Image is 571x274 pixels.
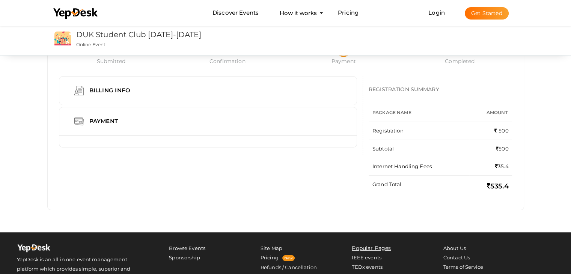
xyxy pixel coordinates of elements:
span: Submitted [53,57,170,65]
a: About Us [443,245,466,251]
a: Refunds / Cancellation [261,264,317,270]
button: Get Started [465,7,509,20]
a: Pricing [261,254,279,260]
p: Online Event [76,41,362,48]
span: New [282,255,295,261]
th: Amount [469,104,512,122]
td: Subtotal [369,140,469,158]
span: REGISTRATION SUMMARY [369,86,439,93]
td: Grand Total [369,175,469,197]
span: 500 [494,128,509,134]
span: Confirmation [169,57,286,65]
td: Internet Handling Fees [369,158,469,176]
td: Registration [369,122,469,140]
td: 500 [469,140,512,158]
a: IEEE events [352,254,381,260]
img: curriculum.png [74,86,84,95]
a: Sponsorship [169,254,200,260]
a: Browse Events [169,245,205,251]
li: Popular Pages [352,244,417,253]
span: Payment [286,57,402,65]
button: How it works [277,6,319,20]
a: Login [428,9,445,16]
a: TEDx events [352,264,383,270]
img: Yepdesk [17,244,51,255]
a: Pricing [338,6,359,20]
img: credit-card.png [74,117,84,126]
div: Billing Info [84,86,138,95]
a: Contact Us [443,254,470,260]
a: Site Map [261,245,282,251]
td: 535.4 [469,175,512,197]
td: 35.4 [469,158,512,176]
div: Payment [84,117,126,126]
a: Discover Events [212,6,259,20]
th: Package Name [369,104,469,122]
img: event2.png [54,32,71,45]
a: Terms of Service [443,264,483,270]
a: DUK Student Club [DATE]-[DATE] [76,30,201,39]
